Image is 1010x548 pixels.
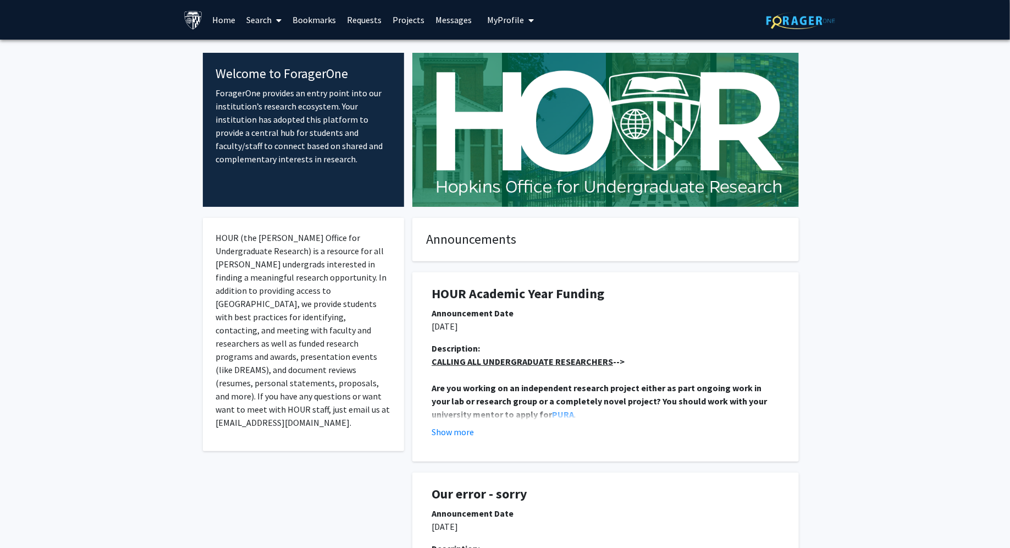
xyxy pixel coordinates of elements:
a: Home [207,1,241,39]
p: ForagerOne provides an entry point into our institution’s research ecosystem. Your institution ha... [216,86,391,166]
h4: Welcome to ForagerOne [216,66,391,82]
h4: Announcements [426,232,785,248]
img: Cover Image [412,53,799,207]
img: ForagerOne Logo [766,12,835,29]
p: HOUR (the [PERSON_NAME] Office for Undergraduate Research) is a resource for all [PERSON_NAME] un... [216,231,391,429]
a: Bookmarks [287,1,341,39]
iframe: Chat [8,498,47,540]
div: Description: [432,342,780,355]
span: My Profile [487,14,524,25]
a: Requests [341,1,387,39]
button: Show more [432,425,474,439]
u: CALLING ALL UNDERGRADUATE RESEARCHERS [432,356,613,367]
a: Messages [430,1,477,39]
h1: HOUR Academic Year Funding [432,286,780,302]
p: . [432,381,780,421]
div: Announcement Date [432,306,780,320]
strong: --> [432,356,625,367]
a: Search [241,1,287,39]
img: Johns Hopkins University Logo [184,10,203,30]
h1: Our error - sorry [432,486,780,502]
a: PURA [552,409,574,420]
a: Projects [387,1,430,39]
strong: Are you working on an independent research project either as part ongoing work in your lab or res... [432,382,769,420]
div: Announcement Date [432,507,780,520]
p: [DATE] [432,320,780,333]
p: [DATE] [432,520,780,533]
